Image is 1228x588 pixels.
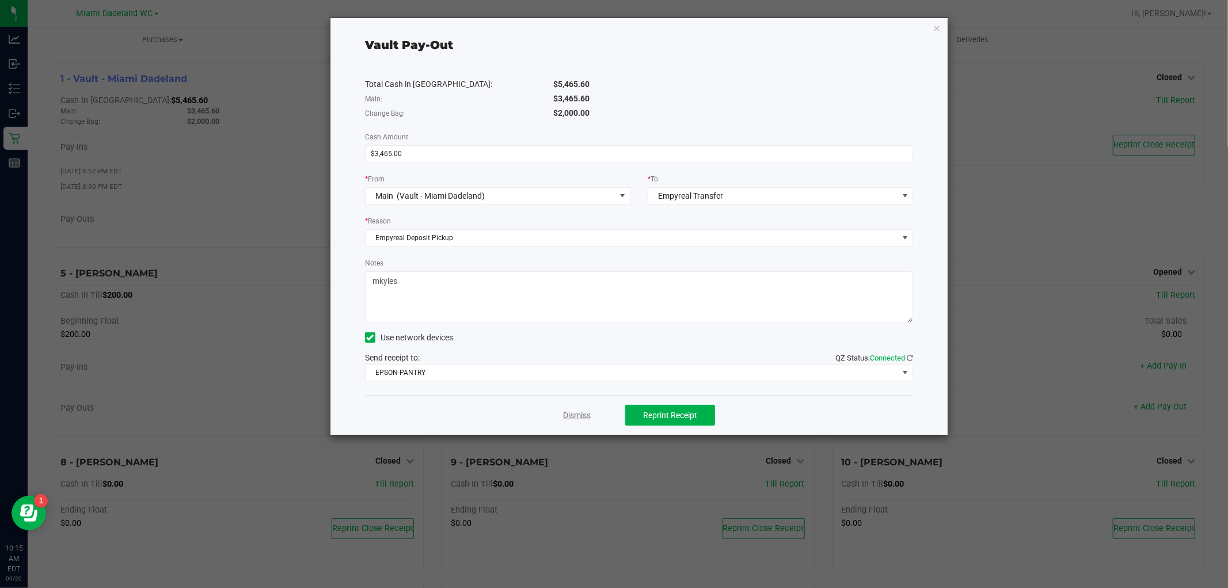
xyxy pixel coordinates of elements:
[365,353,420,362] span: Send receipt to:
[366,230,898,246] span: Empyreal Deposit Pickup
[835,354,913,362] span: QZ Status:
[625,405,715,426] button: Reprint Receipt
[366,365,898,381] span: EPSON-PANTRY
[365,258,383,268] label: Notes
[553,108,590,117] span: $2,000.00
[12,496,46,530] iframe: Resource center
[376,191,394,200] span: Main
[365,36,453,54] div: Vault Pay-Out
[34,494,48,508] iframe: Resource center unread badge
[365,79,492,89] span: Total Cash in [GEOGRAPHIC_DATA]:
[553,79,590,89] span: $5,465.60
[365,109,405,117] span: Change Bag:
[365,174,385,184] label: From
[365,332,453,344] label: Use network devices
[365,95,382,103] span: Main:
[365,216,391,226] label: Reason
[563,409,591,422] a: Dismiss
[659,191,724,200] span: Empyreal Transfer
[643,411,697,420] span: Reprint Receipt
[553,94,590,103] span: $3,465.60
[397,191,485,200] span: (Vault - Miami Dadeland)
[870,354,905,362] span: Connected
[365,133,408,141] span: Cash Amount
[648,174,658,184] label: To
